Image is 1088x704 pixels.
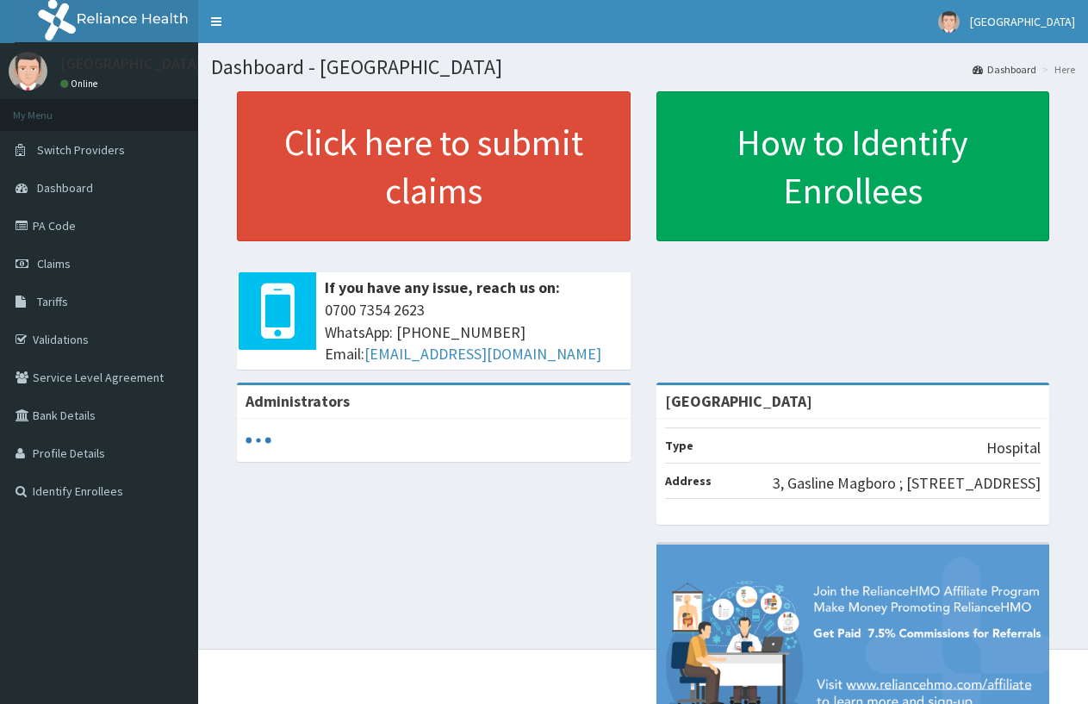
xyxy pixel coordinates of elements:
[665,391,812,411] strong: [GEOGRAPHIC_DATA]
[973,62,1036,77] a: Dashboard
[656,91,1050,241] a: How to Identify Enrollees
[665,473,712,489] b: Address
[37,180,93,196] span: Dashboard
[1038,62,1075,77] li: Here
[60,78,102,90] a: Online
[986,437,1041,459] p: Hospital
[37,256,71,271] span: Claims
[325,299,622,365] span: 0700 7354 2623 WhatsApp: [PHONE_NUMBER] Email:
[325,277,560,297] b: If you have any issue, reach us on:
[237,91,631,241] a: Click here to submit claims
[364,344,601,364] a: [EMAIL_ADDRESS][DOMAIN_NAME]
[60,56,202,72] p: [GEOGRAPHIC_DATA]
[938,11,960,33] img: User Image
[37,294,68,309] span: Tariffs
[246,427,271,453] svg: audio-loading
[211,56,1075,78] h1: Dashboard - [GEOGRAPHIC_DATA]
[37,142,125,158] span: Switch Providers
[773,472,1041,495] p: 3, Gasline Magboro ; [STREET_ADDRESS]
[970,14,1075,29] span: [GEOGRAPHIC_DATA]
[9,52,47,90] img: User Image
[246,391,350,411] b: Administrators
[665,438,693,453] b: Type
